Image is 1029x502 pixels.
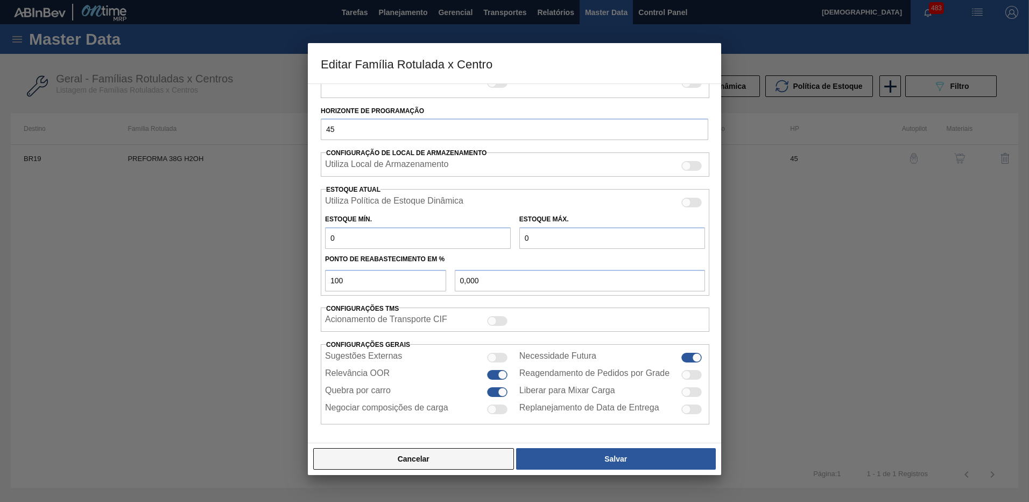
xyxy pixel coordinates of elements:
span: Configurações Gerais [326,341,410,348]
label: Estoque Máx. [519,215,569,223]
button: Cancelar [313,448,514,470]
label: Negociar composições de carga [325,403,448,416]
label: Estoque Atual [326,186,380,193]
label: Horizonte de Programação [321,103,708,119]
span: Configuração de Local de Armazenamento [326,149,487,157]
label: Estoque Mín. [325,215,372,223]
h3: Editar Família Rotulada x Centro [308,43,721,84]
button: Salvar [516,448,716,470]
label: Liberar para Mixar Carga [519,386,615,399]
label: Acionamento de Transporte CIF [325,315,447,327]
label: Configurações TMS [326,305,399,312]
label: Relevância OOR [325,368,390,381]
label: Reagendamento de Pedidos por Grade [519,368,669,381]
label: Quando ativada, o sistema irá exibir os estoques de diferentes locais de armazenamento. [325,159,448,172]
label: Sugestões Externas [325,351,402,364]
label: Replanejamento de Data de Entrega [519,403,659,416]
label: Quebra por carro [325,386,391,399]
label: Quando ativada, o sistema irá usar os estoques usando a Política de Estoque Dinâmica. [325,196,463,209]
label: Necessidade Futura [519,351,596,364]
label: Ponto de Reabastecimento em % [325,255,445,263]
